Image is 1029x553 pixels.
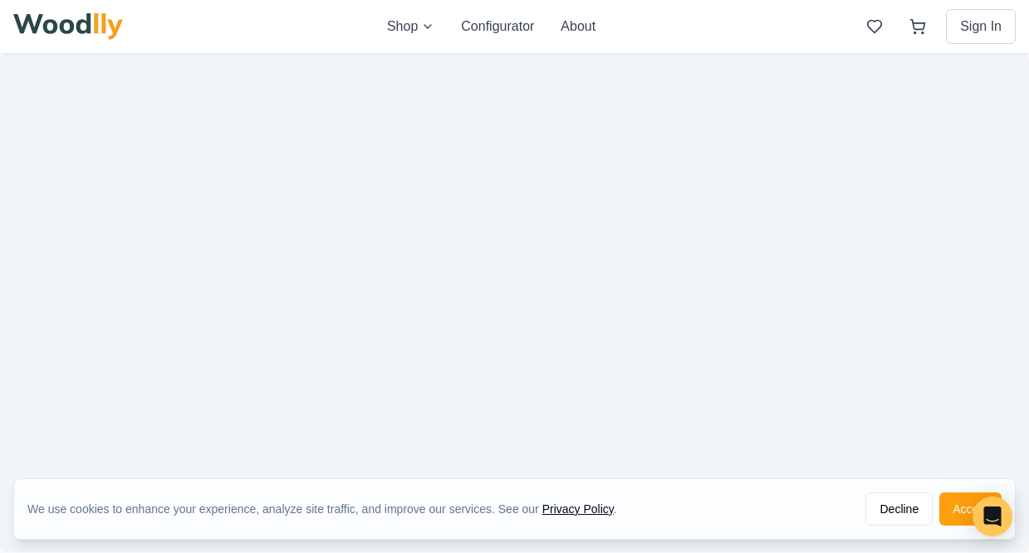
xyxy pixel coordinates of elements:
[461,17,534,37] button: Configurator
[561,17,595,37] button: About
[865,492,933,526] button: Decline
[387,17,434,37] button: Shop
[13,13,123,40] img: Woodlly
[939,492,1002,526] button: Accept
[542,502,614,516] a: Privacy Policy
[973,497,1012,536] div: Open Intercom Messenger
[27,501,630,517] div: We use cookies to enhance your experience, analyze site traffic, and improve our services. See our .
[946,9,1016,44] button: Sign In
